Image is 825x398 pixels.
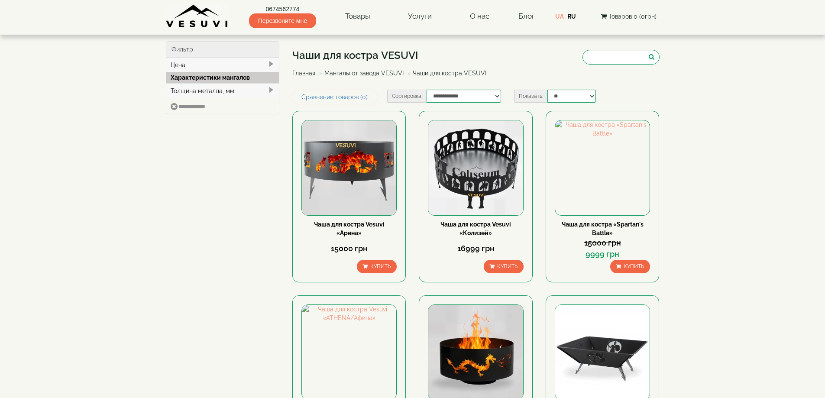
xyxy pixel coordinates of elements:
a: Сравнение товаров (0) [292,90,377,104]
img: Завод VESUVI [166,4,229,28]
img: Чаша для костра Vesuvi «Арена» [302,120,396,215]
a: Услуги [399,6,440,26]
a: Чаша для костра Vesuvi «Арена» [314,221,385,236]
a: Чаша для костра Vesuvi «Колизей» [440,221,511,236]
span: Купить [497,263,518,269]
a: Товары [336,6,379,26]
label: Сортировка: [387,90,427,103]
span: Перезвоните мне [249,13,316,28]
a: Чаша для костра «Spartan's Battle» [562,221,644,236]
h1: Чаши для костра VESUVI [292,50,493,61]
span: Товаров 0 (0грн) [608,13,657,20]
button: Купить [357,260,397,273]
a: Главная [292,70,315,77]
div: Фильтр [166,42,279,58]
div: 15000 грн [555,237,650,249]
a: RU [567,13,576,20]
li: Чаши для костра VESUVI [405,69,486,78]
label: Показать: [514,90,547,103]
a: 0674562774 [249,5,316,13]
div: 16999 грн [428,243,523,254]
div: Характеристики мангалов [166,72,279,83]
img: Чаша для костра Vesuvi «Колизей» [428,120,523,215]
button: Купить [484,260,524,273]
span: Купить [624,263,644,269]
div: 9999 грн [555,249,650,260]
a: О нас [461,6,498,26]
img: Чаша для костра «Spartan's Battle» [555,120,650,215]
button: Товаров 0 (0грн) [599,12,659,21]
div: Толщина металла, мм [166,83,279,98]
a: Блог [518,12,535,20]
span: Купить [370,263,391,269]
a: Мангалы от завода VESUVI [324,70,404,77]
div: Цена [166,58,279,72]
button: Купить [610,260,650,273]
a: UA [555,13,564,20]
div: 15000 грн [301,243,397,254]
